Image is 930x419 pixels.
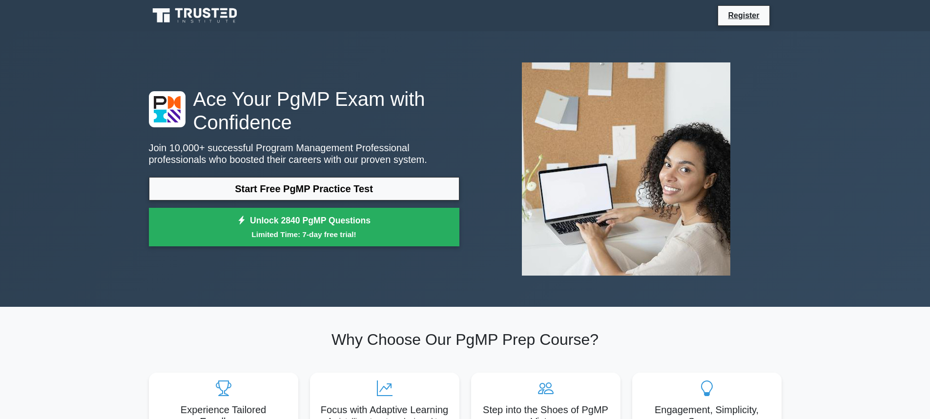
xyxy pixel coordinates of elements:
[149,87,459,134] h1: Ace Your PgMP Exam with Confidence
[318,404,452,416] h5: Focus with Adaptive Learning
[149,177,459,200] a: Start Free PgMP Practice Test
[149,142,459,165] p: Join 10,000+ successful Program Management Professional professionals who boosted their careers w...
[722,9,765,21] a: Register
[161,229,447,240] small: Limited Time: 7-day free trial!
[149,330,782,349] h2: Why Choose Our PgMP Prep Course?
[149,208,459,247] a: Unlock 2840 PgMP QuestionsLimited Time: 7-day free trial!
